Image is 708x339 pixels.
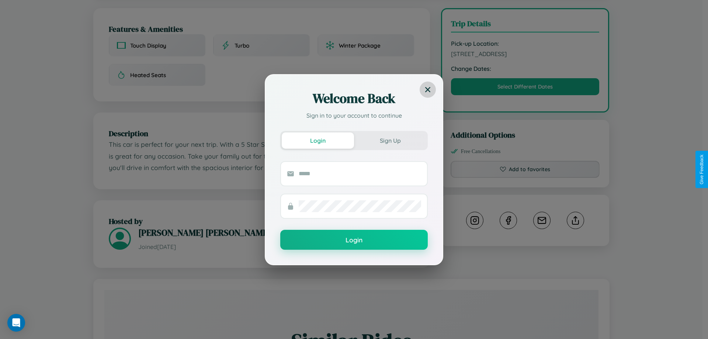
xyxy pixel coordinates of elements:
[280,230,428,250] button: Login
[280,111,428,120] p: Sign in to your account to continue
[699,155,704,184] div: Give Feedback
[354,132,426,149] button: Sign Up
[7,314,25,332] div: Open Intercom Messenger
[280,90,428,107] h2: Welcome Back
[282,132,354,149] button: Login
